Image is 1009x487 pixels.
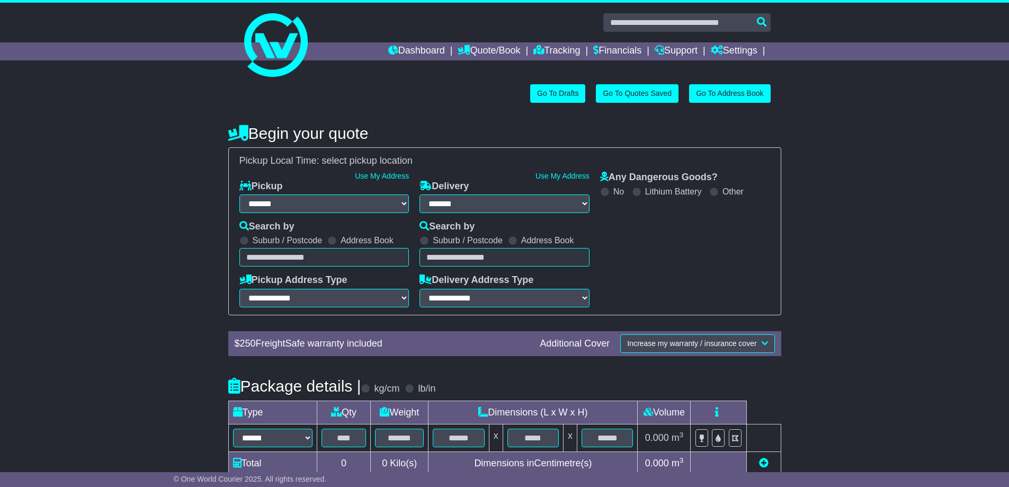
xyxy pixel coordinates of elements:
h4: Package details | [228,377,361,395]
label: Lithium Battery [645,187,702,197]
a: Go To Quotes Saved [596,84,678,103]
label: Suburb / Postcode [433,235,503,245]
td: x [489,424,503,451]
button: Increase my warranty / insurance cover [620,334,774,353]
label: Delivery [419,181,469,192]
label: Search by [419,221,475,233]
a: Go To Address Book [689,84,770,103]
sup: 3 [680,431,684,439]
h4: Begin your quote [228,125,781,142]
span: © One World Courier 2025. All rights reserved. [174,475,327,483]
a: Settings [711,42,757,60]
td: Type [228,401,317,424]
td: Dimensions in Centimetre(s) [428,451,638,475]
span: 0.000 [645,432,669,443]
label: kg/cm [374,383,399,395]
span: 250 [240,338,256,349]
a: Add new item [759,458,769,468]
label: No [613,187,624,197]
span: select pickup location [322,155,413,166]
div: Pickup Local Time: [234,155,775,167]
label: Address Book [521,235,574,245]
a: Go To Drafts [530,84,585,103]
td: Volume [638,401,691,424]
td: 0 [317,451,371,475]
a: Dashboard [388,42,445,60]
label: Any Dangerous Goods? [600,172,718,183]
td: Total [228,451,317,475]
label: Pickup [239,181,283,192]
span: m [672,432,684,443]
label: Delivery Address Type [419,275,533,286]
a: Support [655,42,698,60]
label: Search by [239,221,294,233]
label: Suburb / Postcode [253,235,323,245]
div: $ FreightSafe warranty included [229,338,535,350]
span: 0.000 [645,458,669,468]
td: Qty [317,401,371,424]
sup: 3 [680,456,684,464]
label: Other [722,187,744,197]
td: Kilo(s) [371,451,428,475]
a: Financials [593,42,641,60]
label: Pickup Address Type [239,275,347,286]
span: 0 [382,458,387,468]
a: Use My Address [535,172,590,180]
label: lb/in [418,383,435,395]
td: x [564,424,577,451]
span: m [672,458,684,468]
label: Address Book [341,235,394,245]
a: Use My Address [355,172,409,180]
a: Tracking [533,42,580,60]
td: Dimensions (L x W x H) [428,401,638,424]
span: Increase my warranty / insurance cover [627,339,756,348]
a: Quote/Book [458,42,520,60]
div: Additional Cover [534,338,615,350]
td: Weight [371,401,428,424]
